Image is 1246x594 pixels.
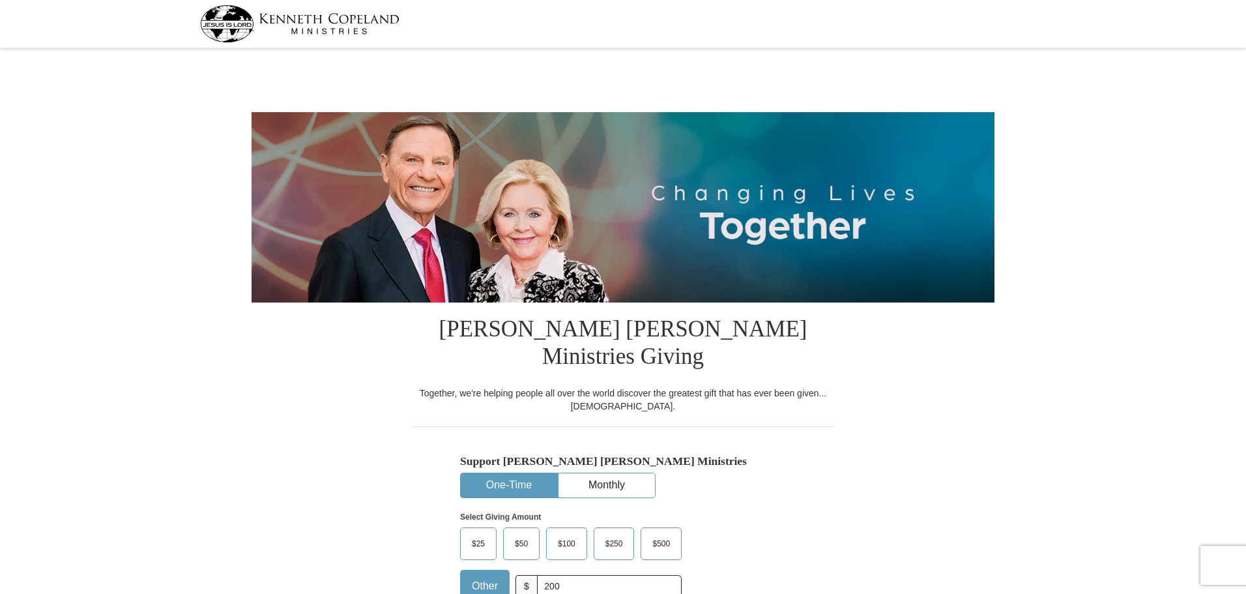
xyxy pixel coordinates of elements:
[646,534,676,554] span: $500
[460,454,786,468] h5: Support [PERSON_NAME] [PERSON_NAME] Ministries
[551,534,582,554] span: $100
[465,534,491,554] span: $25
[460,512,541,522] strong: Select Giving Amount
[508,534,534,554] span: $50
[411,387,835,413] div: Together, we're helping people all over the world discover the greatest gift that has ever been g...
[411,303,835,387] h1: [PERSON_NAME] [PERSON_NAME] Ministries Giving
[558,473,655,497] button: Monthly
[461,473,557,497] button: One-Time
[599,534,630,554] span: $250
[200,5,399,42] img: kcm-header-logo.svg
